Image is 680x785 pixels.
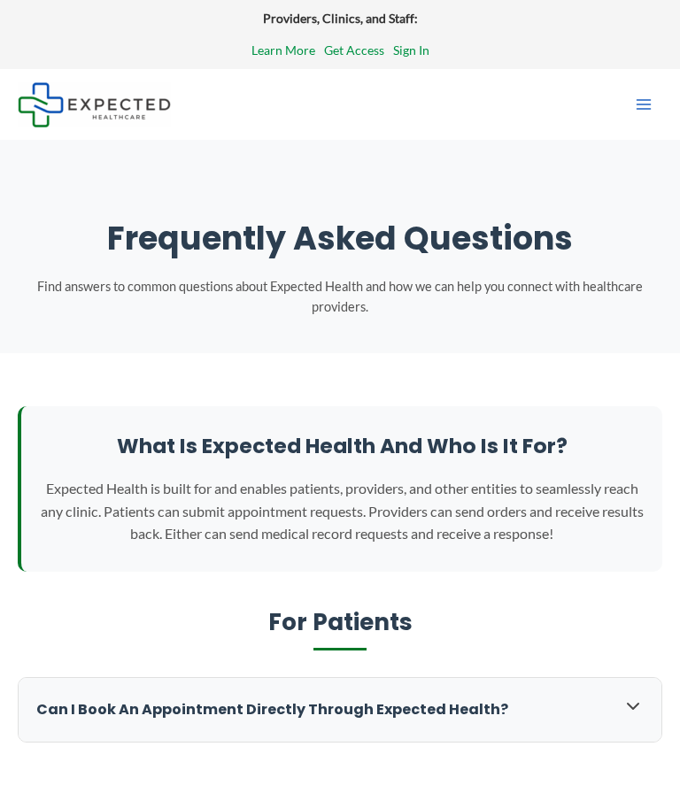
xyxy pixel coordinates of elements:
[393,39,429,62] a: Sign In
[625,86,662,123] button: Main menu toggle
[324,39,384,62] a: Get Access
[251,39,315,62] a: Learn More
[18,607,662,650] h2: For Patients
[39,433,645,459] h2: What is Expected Health and who is it for?
[39,477,645,545] p: Expected Health is built for and enables patients, providers, and other entities to seamlessly re...
[19,678,661,742] div: Can I book an appointment directly through Expected Health?
[263,11,418,26] strong: Providers, Clinics, and Staff:
[18,219,662,258] h1: Frequently Asked Questions
[18,82,171,127] img: Expected Healthcare Logo - side, dark font, small
[18,276,662,318] p: Find answers to common questions about Expected Health and how we can help you connect with healt...
[36,700,609,720] h3: Can I book an appointment directly through Expected Health?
